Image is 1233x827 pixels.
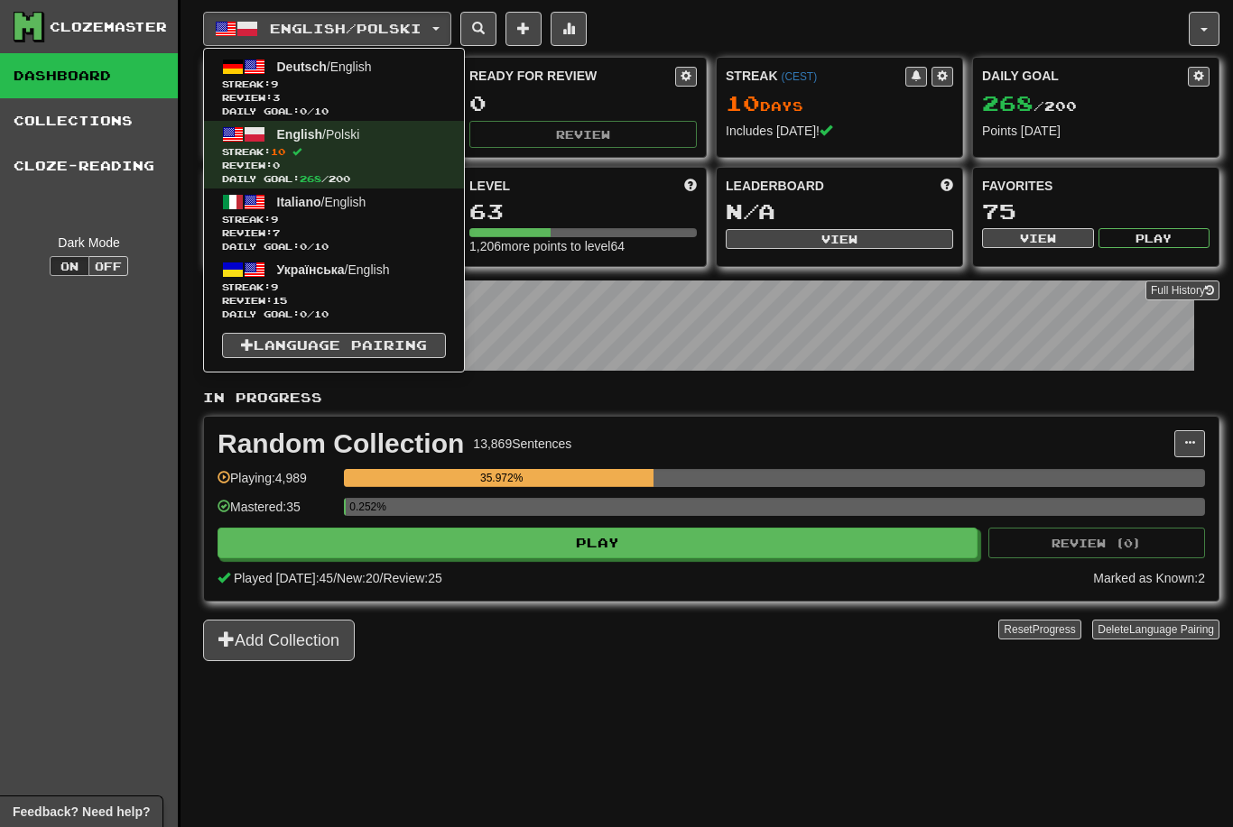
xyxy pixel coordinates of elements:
[222,294,446,308] span: Review: 15
[222,226,446,240] span: Review: 7
[222,91,446,105] span: Review: 3
[13,803,150,821] span: Open feedback widget
[222,172,446,186] span: Daily Goal: / 200
[222,78,446,91] span: Streak:
[222,280,446,294] span: Streak:
[277,195,366,209] span: / English
[277,262,390,277] span: / English
[222,308,446,321] span: Daily Goal: / 10
[277,127,360,142] span: / Polski
[222,145,446,159] span: Streak:
[277,60,372,74] span: / English
[271,214,278,225] span: 9
[204,121,464,188] a: English/PolskiStreak:10 Review:0Daily Goal:268/200
[277,195,321,209] span: Italiano
[277,60,327,74] span: Deutsch
[222,105,446,118] span: Daily Goal: / 10
[222,240,446,253] span: Daily Goal: / 10
[277,127,323,142] span: English
[204,53,464,121] a: Deutsch/EnglishStreak:9 Review:3Daily Goal:0/10
[204,256,464,324] a: Українська/EnglishStreak:9 Review:15Daily Goal:0/10
[222,159,446,172] span: Review: 0
[300,106,307,116] span: 0
[300,173,321,184] span: 268
[277,262,345,277] span: Українська
[222,333,446,358] a: Language Pairing
[271,78,278,89] span: 9
[300,241,307,252] span: 0
[271,146,285,157] span: 10
[204,188,464,256] a: Italiano/EnglishStreak:9 Review:7Daily Goal:0/10
[222,213,446,226] span: Streak:
[271,281,278,292] span: 9
[300,308,307,319] span: 0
